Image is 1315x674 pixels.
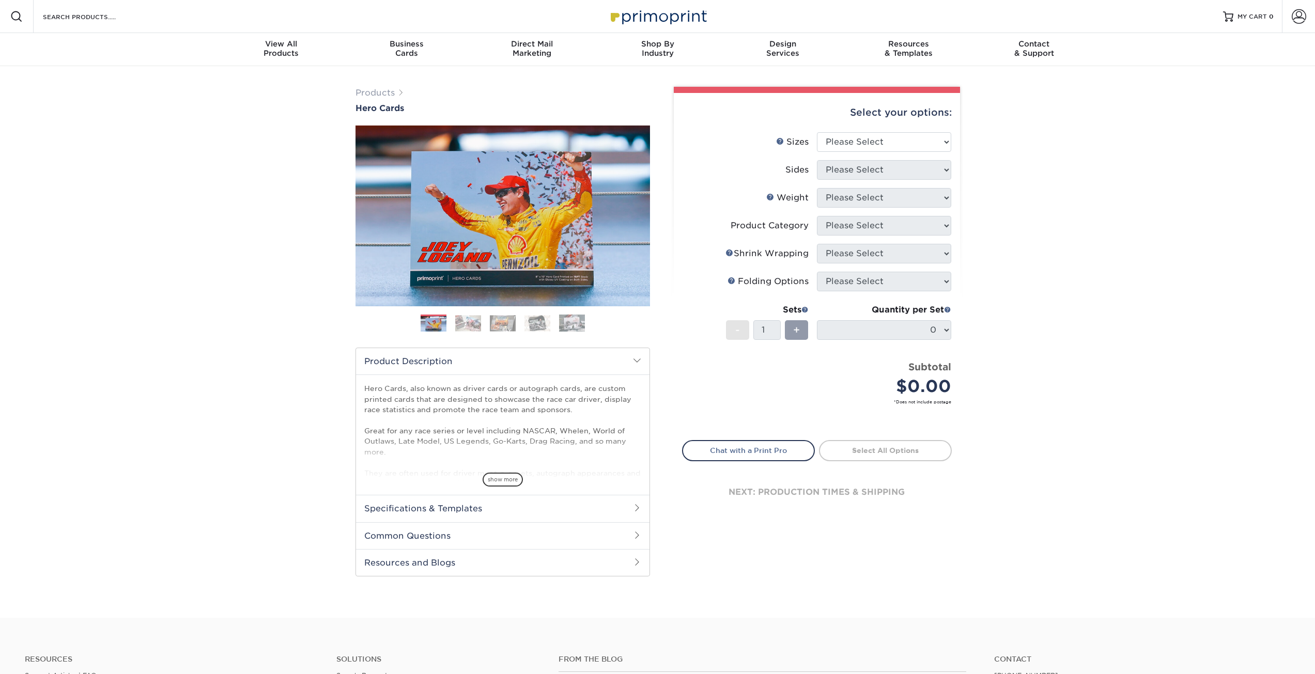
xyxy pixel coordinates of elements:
[336,655,543,664] h4: Solutions
[469,39,595,58] div: Marketing
[490,315,516,331] img: Hero Cards 03
[846,39,971,58] div: & Templates
[971,33,1097,66] a: Contact& Support
[825,374,951,399] div: $0.00
[42,10,143,23] input: SEARCH PRODUCTS.....
[776,136,809,148] div: Sizes
[355,123,650,308] img: Hero Cards 01
[690,399,951,405] small: *Does not include postage
[344,39,469,58] div: Cards
[606,5,709,27] img: Primoprint
[908,361,951,372] strong: Subtotal
[726,304,809,316] div: Sets
[728,275,809,288] div: Folding Options
[682,440,815,461] a: Chat with a Print Pro
[524,315,550,331] img: Hero Cards 04
[725,247,809,260] div: Shrink Wrapping
[356,549,649,576] h2: Resources and Blogs
[219,39,344,49] span: View All
[682,93,952,132] div: Select your options:
[971,39,1097,49] span: Contact
[595,39,720,58] div: Industry
[356,348,649,374] h2: Product Description
[595,33,720,66] a: Shop ByIndustry
[355,103,650,113] a: Hero Cards
[994,655,1290,664] a: Contact
[682,461,952,523] div: next: production times & shipping
[819,440,952,461] a: Select All Options
[720,39,846,49] span: Design
[735,322,740,338] span: -
[356,522,649,549] h2: Common Questions
[219,33,344,66] a: View AllProducts
[846,39,971,49] span: Resources
[846,33,971,66] a: Resources& Templates
[469,39,595,49] span: Direct Mail
[785,164,809,176] div: Sides
[356,495,649,522] h2: Specifications & Templates
[219,39,344,58] div: Products
[817,304,951,316] div: Quantity per Set
[344,33,469,66] a: BusinessCards
[720,39,846,58] div: Services
[559,314,585,332] img: Hero Cards 05
[1269,13,1274,20] span: 0
[344,39,469,49] span: Business
[364,383,641,552] p: Hero Cards, also known as driver cards or autograph cards, are custom printed cards that are desi...
[1237,12,1267,21] span: MY CART
[731,220,809,232] div: Product Category
[793,322,800,338] span: +
[421,316,446,332] img: Hero Cards 01
[971,39,1097,58] div: & Support
[720,33,846,66] a: DesignServices
[355,88,395,98] a: Products
[469,33,595,66] a: Direct MailMarketing
[25,655,321,664] h4: Resources
[455,315,481,331] img: Hero Cards 02
[766,192,809,204] div: Weight
[595,39,720,49] span: Shop By
[559,655,967,664] h4: From the Blog
[483,473,523,487] span: show more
